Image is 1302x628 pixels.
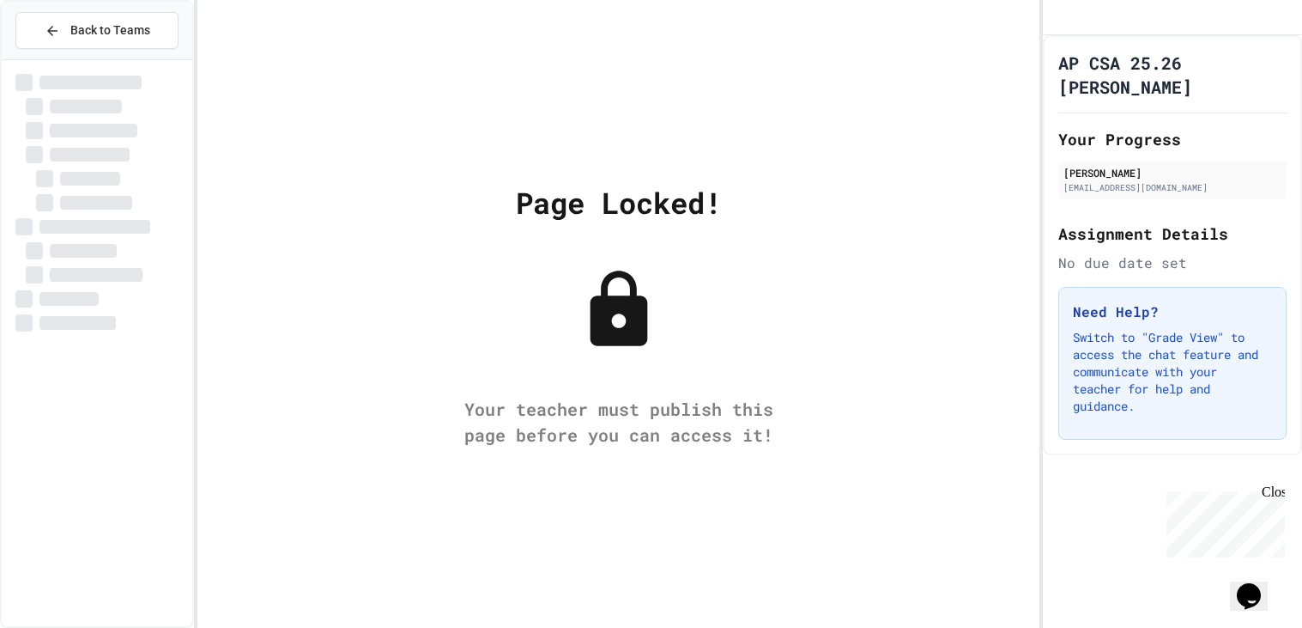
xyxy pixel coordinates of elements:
iframe: chat widget [1160,485,1285,558]
iframe: chat widget [1230,559,1285,611]
h1: AP CSA 25.26 [PERSON_NAME] [1058,51,1287,99]
p: Switch to "Grade View" to access the chat feature and communicate with your teacher for help and ... [1073,329,1272,415]
div: No due date set [1058,253,1287,273]
h3: Need Help? [1073,302,1272,322]
h2: Your Progress [1058,127,1287,151]
div: Your teacher must publish this page before you can access it! [447,396,790,448]
div: Page Locked! [516,180,722,224]
button: Back to Teams [15,12,179,49]
h2: Assignment Details [1058,222,1287,246]
div: Chat with us now!Close [7,7,118,109]
div: [EMAIL_ADDRESS][DOMAIN_NAME] [1063,181,1281,194]
span: Back to Teams [70,21,150,40]
div: [PERSON_NAME] [1063,165,1281,180]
